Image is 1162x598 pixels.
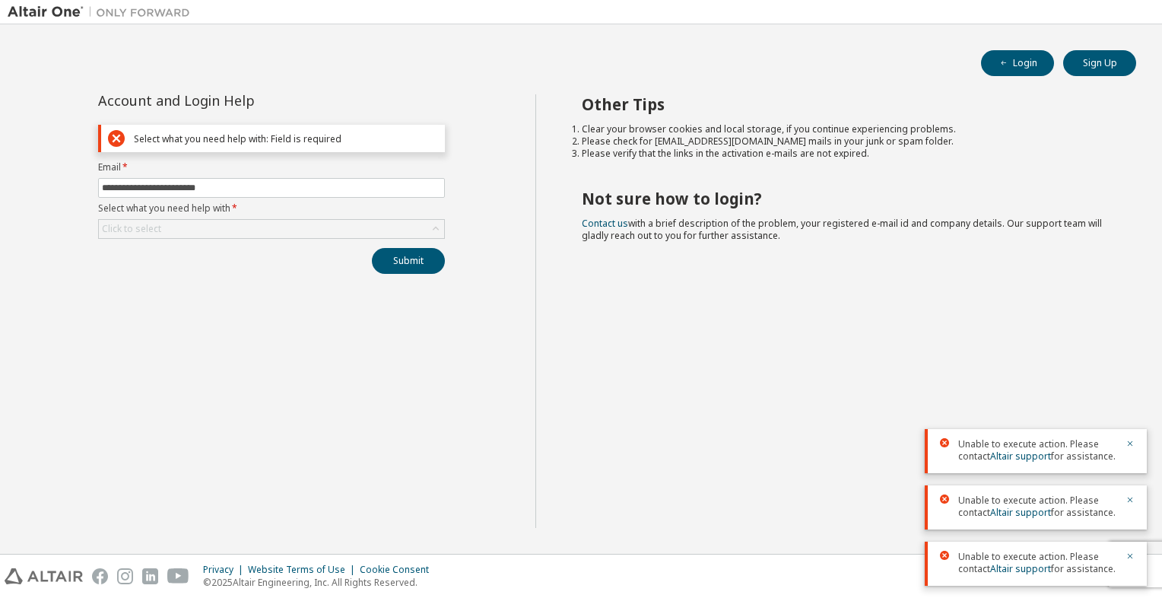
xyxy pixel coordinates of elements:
[167,568,189,584] img: youtube.svg
[98,94,376,107] div: Account and Login Help
[372,248,445,274] button: Submit
[990,562,1051,575] a: Altair support
[582,123,1110,135] li: Clear your browser cookies and local storage, if you continue experiencing problems.
[5,568,83,584] img: altair_logo.svg
[99,220,444,238] div: Click to select
[1063,50,1136,76] button: Sign Up
[958,495,1116,519] span: Unable to execute action. Please contact for assistance.
[990,506,1051,519] a: Altair support
[203,564,248,576] div: Privacy
[203,576,438,589] p: © 2025 Altair Engineering, Inc. All Rights Reserved.
[8,5,198,20] img: Altair One
[582,189,1110,208] h2: Not sure how to login?
[582,94,1110,114] h2: Other Tips
[98,202,445,215] label: Select what you need help with
[134,133,438,145] div: Select what you need help with: Field is required
[582,217,1102,242] span: with a brief description of the problem, your registered e-mail id and company details. Our suppo...
[582,148,1110,160] li: Please verify that the links in the activation e-mails are not expired.
[142,568,158,584] img: linkedin.svg
[92,568,108,584] img: facebook.svg
[582,135,1110,148] li: Please check for [EMAIL_ADDRESS][DOMAIN_NAME] mails in your junk or spam folder.
[981,50,1054,76] button: Login
[990,450,1051,463] a: Altair support
[117,568,133,584] img: instagram.svg
[958,438,1116,463] span: Unable to execute action. Please contact for assistance.
[360,564,438,576] div: Cookie Consent
[98,161,445,173] label: Email
[958,551,1116,575] span: Unable to execute action. Please contact for assistance.
[102,223,161,235] div: Click to select
[248,564,360,576] div: Website Terms of Use
[582,217,628,230] a: Contact us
